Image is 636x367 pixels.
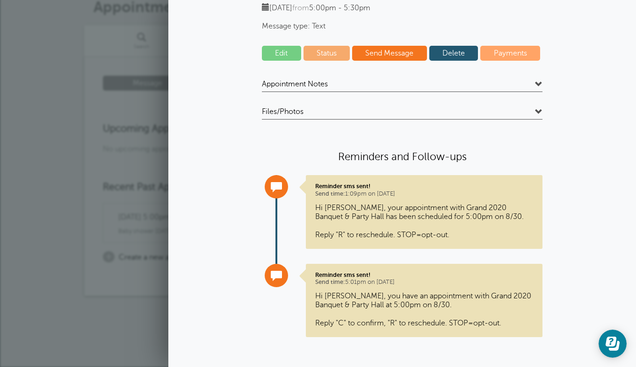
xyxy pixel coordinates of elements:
h3: Upcoming Appointments [103,123,533,135]
span: Files/Photos [262,107,304,116]
a: Message [103,76,193,91]
span: Baby shower [DATE] or [DATE] for 120-140 people. 9173617784 [118,228,518,235]
h3: Recent Past Appointments [103,182,533,193]
p: No upcoming appointments! [103,145,533,154]
span: Message type: Text [262,22,542,31]
span: Send time: [315,191,345,197]
a: Payments [480,46,540,61]
a: Send Message [352,46,427,61]
span: from [292,4,309,12]
p: Hi [PERSON_NAME], your appointment with Grand 2020 Banquet & Party Hall has been scheduled for 5:... [315,204,533,240]
a: Search [84,25,199,56]
strong: Reminder sms sent! [315,183,370,190]
span: Search [89,44,195,49]
a: Delete [429,46,478,61]
span: Send time: [315,279,345,285]
p: Want a ? [84,310,552,321]
strong: Reminder sms sent! [315,271,370,278]
span: + [103,251,115,262]
a: Status [304,46,350,61]
p: 1:09pm on [DATE] [315,183,533,198]
p: 5:01pm on [DATE] [315,271,533,286]
span: Create a new appointment [119,253,209,261]
span: [DATE] 5:00pm [118,211,518,222]
p: Hi [PERSON_NAME], you have an appointment with Grand 2020 Banquet & Party Hall at 5:00pm on 8/30.... [315,292,533,328]
span: [DATE] 5:00pm - 5:30pm [262,4,370,12]
h4: Reminders and Follow-ups [262,150,542,163]
iframe: Resource center [599,330,627,358]
a: Edit [262,46,301,61]
span: Appointment Notes [262,79,328,89]
a: + Create a new appointment [103,253,209,261]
